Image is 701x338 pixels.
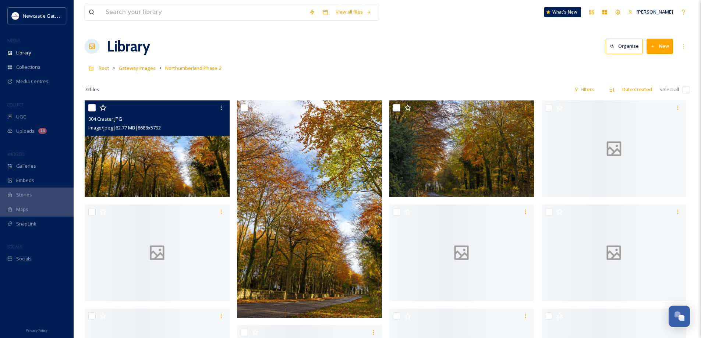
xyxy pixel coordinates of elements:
span: [PERSON_NAME] [637,8,673,15]
a: Gateway Images [119,64,156,72]
a: View all files [332,5,375,19]
input: Search your library [102,4,305,20]
span: Uploads [16,128,35,135]
span: UGC [16,113,26,120]
span: Media Centres [16,78,49,85]
span: Collections [16,64,40,71]
span: Socials [16,255,32,262]
a: What's New [544,7,581,17]
button: Open Chat [669,306,690,327]
span: Northumberland Phase 2 [165,65,221,71]
span: Galleries [16,163,36,170]
span: SnapLink [16,220,36,227]
span: Gateway Images [119,65,156,71]
span: image/jpeg | 62.77 MB | 8688 x 5792 [88,124,161,131]
div: Date Created [619,82,656,97]
a: Root [99,64,109,72]
span: COLLECT [7,102,23,107]
a: Library [107,35,150,57]
span: SOCIALS [7,244,22,249]
span: MEDIA [7,38,20,43]
img: 004 Craster.JPG [85,100,230,197]
span: Stories [16,191,32,198]
span: Maps [16,206,28,213]
span: Privacy Policy [26,328,47,333]
span: Embeds [16,177,34,184]
span: 004 Craster.JPG [88,115,122,122]
div: 14 [38,128,47,134]
span: Root [99,65,109,71]
button: Organise [606,39,643,54]
img: 001 Craster.JPG [389,100,534,197]
div: Filters [570,82,598,97]
span: Newcastle Gateshead Initiative [23,12,91,19]
a: Privacy Policy [26,325,47,334]
img: 003 Craster.JPG [237,100,382,318]
span: Library [16,49,31,56]
img: DqD9wEUd_400x400.jpg [12,12,19,19]
span: WIDGETS [7,151,24,157]
button: New [647,39,673,54]
span: 72 file s [85,86,99,93]
a: Organise [606,39,647,54]
a: Northumberland Phase 2 [165,64,221,72]
span: Select all [659,86,679,93]
a: [PERSON_NAME] [624,5,677,19]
